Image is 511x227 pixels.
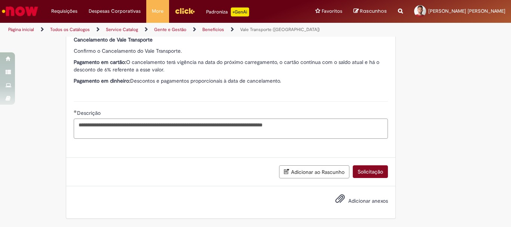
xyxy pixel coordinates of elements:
span: Adicionar anexos [348,197,388,204]
span: Requisições [51,7,77,15]
a: Página inicial [8,27,34,33]
p: O cancelamento terá vigência na data do próximo carregamento, o cartão continua com o saldo atual... [74,58,388,73]
span: Favoritos [322,7,342,15]
ul: Trilhas de página [6,23,335,37]
span: More [152,7,163,15]
strong: Pagamento em dinheiro: [74,77,130,84]
span: Rascunhos [360,7,387,15]
a: Vale Transporte ([GEOGRAPHIC_DATA]) [240,27,320,33]
span: Descrição [77,110,102,116]
textarea: Descrição [74,119,388,139]
a: Gente e Gestão [154,27,186,33]
a: Service Catalog [106,27,138,33]
span: Obrigatório Preenchido [74,110,77,113]
p: +GenAi [231,7,249,16]
span: [PERSON_NAME] [PERSON_NAME] [428,8,505,14]
strong: Pagamento em cartão: [74,59,126,65]
button: Adicionar anexos [333,192,347,209]
p: Descontos e pagamentos proporcionais à data de cancelamento. [74,77,388,85]
img: ServiceNow [1,4,39,19]
a: Benefícios [202,27,224,33]
button: Solicitação [353,165,388,178]
img: click_logo_yellow_360x200.png [175,5,195,16]
button: Adicionar ao Rascunho [279,165,349,178]
strong: Cancelamento de Vale Transporte [74,36,153,43]
p: Confirmo o Cancelamento do Vale Transporte. [74,47,388,55]
span: Despesas Corporativas [89,7,141,15]
div: Padroniza [206,7,249,16]
a: Todos os Catálogos [50,27,90,33]
a: Rascunhos [354,8,387,15]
